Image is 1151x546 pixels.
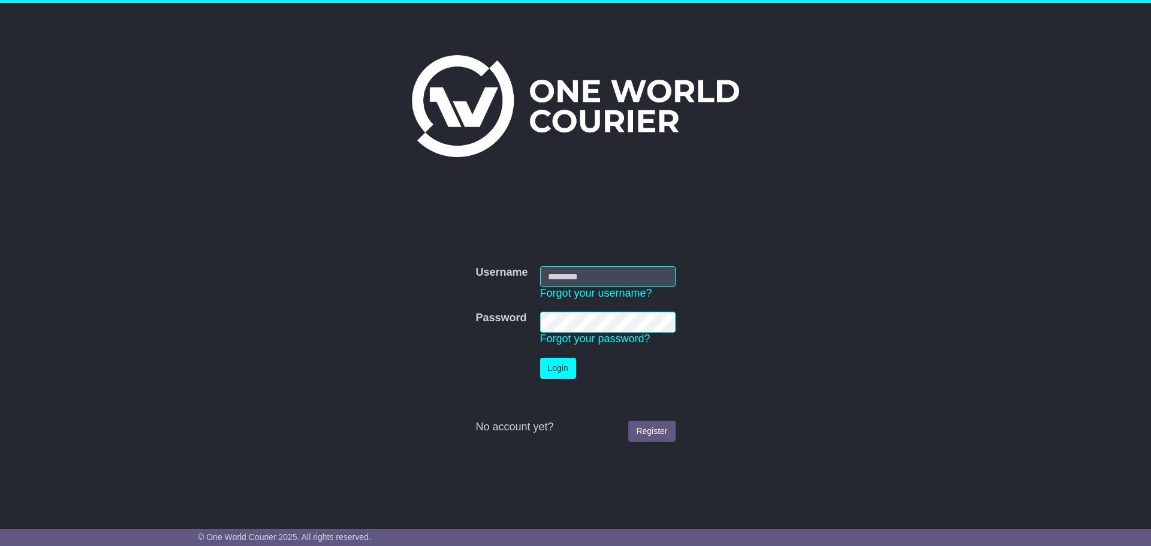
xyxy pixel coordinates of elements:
span: © One World Courier 2025. All rights reserved. [198,532,371,542]
button: Login [540,358,576,379]
a: Register [628,421,675,442]
a: Forgot your password? [540,333,650,345]
label: Password [475,312,526,325]
a: Forgot your username? [540,287,652,299]
div: No account yet? [475,421,675,434]
label: Username [475,266,528,279]
img: One World [412,55,739,157]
